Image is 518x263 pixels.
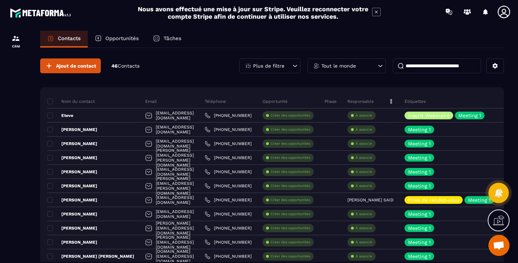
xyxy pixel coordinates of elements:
[408,254,431,259] p: Meeting 1
[111,63,140,69] p: 46
[356,240,372,245] p: À associe
[356,141,372,146] p: À associe
[105,35,139,42] p: Opportunités
[271,127,310,132] p: Créer des opportunités
[2,29,30,54] a: formationformationCRM
[405,99,426,104] p: Étiquettes
[347,198,394,202] p: [PERSON_NAME] SAID
[47,183,97,189] p: [PERSON_NAME]
[56,62,96,69] span: Ajout de contact
[271,240,310,245] p: Créer des opportunités
[47,197,97,203] p: [PERSON_NAME]
[321,63,356,68] p: Tout le monde
[408,155,431,160] p: Meeting 1
[205,99,226,104] p: Téléphone
[47,225,97,231] p: [PERSON_NAME]
[12,34,20,43] img: formation
[205,225,252,231] a: [PHONE_NUMBER]
[271,141,310,146] p: Créer des opportunités
[408,127,431,132] p: Meeting 1
[408,226,431,231] p: Meeting 1
[356,226,372,231] p: À associe
[164,35,181,42] p: Tâches
[408,113,450,118] p: Inscrit Webinaire
[408,141,431,146] p: Meeting 1
[488,235,510,256] div: Ouvrir le chat
[40,58,101,73] button: Ajout de contact
[47,155,97,161] p: [PERSON_NAME]
[47,99,95,104] p: Nom du contact
[356,169,372,174] p: À associe
[356,254,372,259] p: À associe
[271,155,310,160] p: Créer des opportunités
[408,183,431,188] p: Meeting 1
[356,155,372,160] p: À associe
[356,183,372,188] p: À associe
[145,99,157,104] p: Email
[271,198,310,202] p: Créer des opportunités
[88,31,146,48] a: Opportunités
[253,63,284,68] p: Plus de filtre
[263,99,288,104] p: Opportunité
[205,211,252,217] a: [PHONE_NUMBER]
[271,183,310,188] p: Créer des opportunités
[10,6,73,19] img: logo
[205,183,252,189] a: [PHONE_NUMBER]
[347,99,374,104] p: Responsable
[47,253,134,259] p: [PERSON_NAME] [PERSON_NAME]
[47,113,73,118] p: Eteve
[47,239,97,245] p: [PERSON_NAME]
[468,198,491,202] p: Meeting 1
[271,254,310,259] p: Créer des opportunités
[205,127,252,132] a: [PHONE_NUMBER]
[118,63,140,69] span: Contacts
[2,44,30,48] p: CRM
[408,212,431,217] p: Meeting 1
[47,169,97,175] p: [PERSON_NAME]
[137,5,369,20] h2: Nous avons effectué une mise à jour sur Stripe. Veuillez reconnecter votre compte Stripe afin de ...
[47,211,97,217] p: [PERSON_NAME]
[205,113,252,118] a: [PHONE_NUMBER]
[58,35,81,42] p: Contacts
[271,212,310,217] p: Créer des opportunités
[356,127,372,132] p: À associe
[325,99,337,104] p: Phase
[205,197,252,203] a: [PHONE_NUMBER]
[205,253,252,259] a: [PHONE_NUMBER]
[271,113,310,118] p: Créer des opportunités
[458,113,481,118] p: Meeting 1
[408,198,459,202] p: Prise de rendez-vous
[205,239,252,245] a: [PHONE_NUMBER]
[205,169,252,175] a: [PHONE_NUMBER]
[408,169,431,174] p: Meeting 1
[408,240,431,245] p: Meeting 1
[40,31,88,48] a: Contacts
[356,113,372,118] p: À associe
[205,141,252,146] a: [PHONE_NUMBER]
[356,212,372,217] p: À associe
[205,155,252,161] a: [PHONE_NUMBER]
[271,169,310,174] p: Créer des opportunités
[47,127,97,132] p: [PERSON_NAME]
[47,141,97,146] p: [PERSON_NAME]
[146,31,189,48] a: Tâches
[271,226,310,231] p: Créer des opportunités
